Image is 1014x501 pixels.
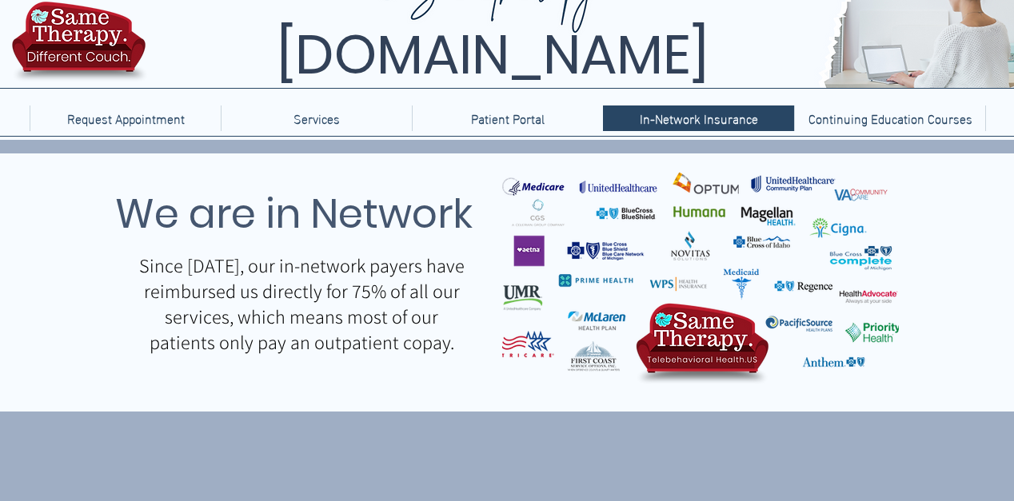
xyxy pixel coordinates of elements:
p: Patient Portal [463,105,553,131]
span: We are in Network [115,185,473,242]
span: [DOMAIN_NAME] [277,17,709,93]
a: In-Network Insurance [603,105,794,131]
p: Continuing Education Courses [800,105,980,131]
a: Request Appointment [30,105,221,131]
p: Request Appointment [59,105,193,131]
a: Patient Portal [412,105,603,131]
a: Continuing Education Courses [794,105,985,131]
p: In-Network Insurance [632,105,766,131]
div: Services [221,105,412,131]
p: Since [DATE], our in-network payers have reimbursed us directly for 75% of all our services, whic... [136,252,467,355]
p: Services [285,105,348,131]
img: TelebehavioralHealth.US In-Network Insurances [502,158,899,391]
